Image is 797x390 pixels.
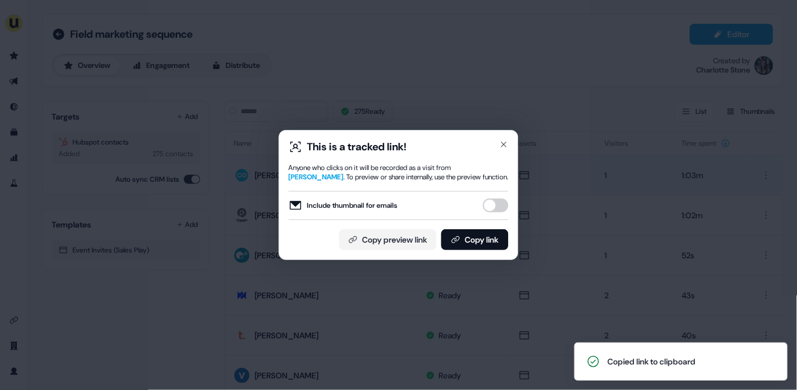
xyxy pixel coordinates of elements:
[339,229,437,250] button: Copy preview link
[607,356,695,367] div: Copied link to clipboard
[289,198,398,212] label: Include thumbnail for emails
[441,229,509,250] button: Copy link
[307,140,407,154] div: This is a tracked link!
[289,172,344,182] span: [PERSON_NAME]
[289,163,509,182] div: Anyone who clicks on it will be recorded as a visit from . To preview or share internally, use th...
